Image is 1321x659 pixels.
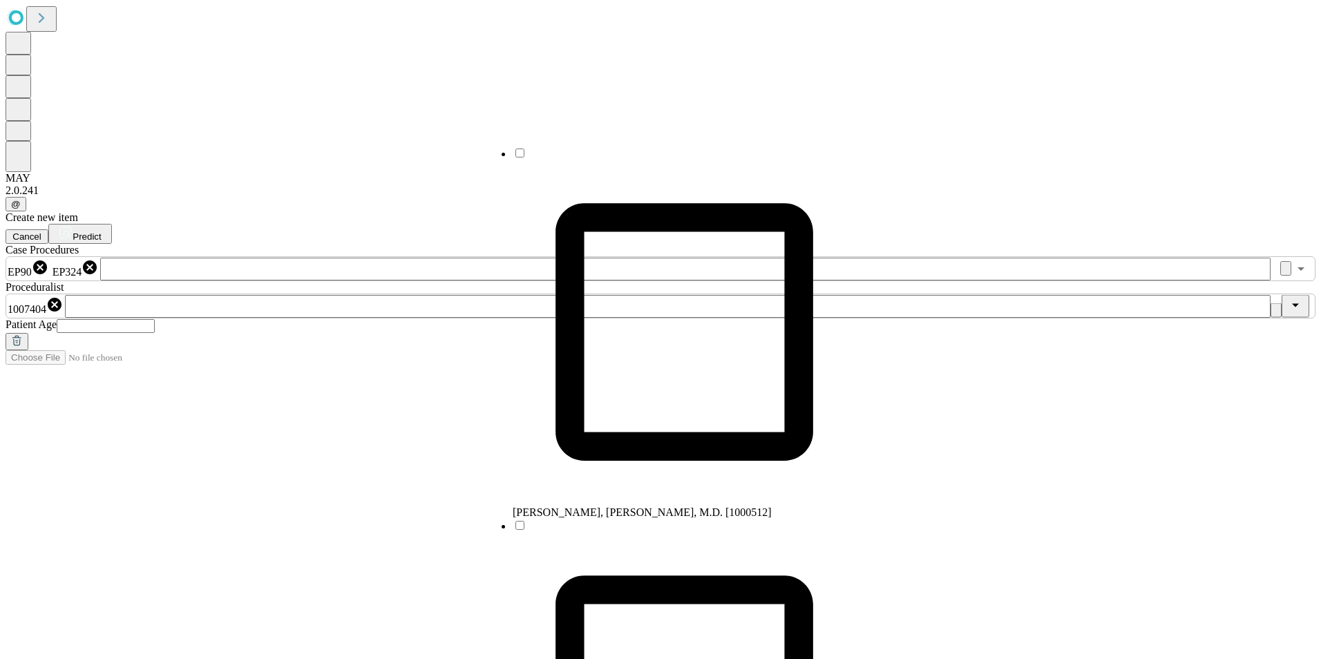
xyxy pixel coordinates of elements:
button: Cancel [6,229,48,244]
span: EP324 [53,266,82,278]
div: EP324 [53,259,99,278]
button: @ [6,197,26,211]
div: 1007404 [8,296,63,316]
span: Scheduled Procedure [6,244,79,256]
button: Clear [1271,303,1282,318]
div: 2.0.241 [6,184,1315,197]
div: EP90 [8,259,48,278]
span: 1007404 [8,303,46,315]
span: [PERSON_NAME], [PERSON_NAME], M.D. [1000512] [513,506,772,518]
span: Proceduralist [6,281,64,293]
span: Predict [73,231,101,242]
button: Predict [48,224,112,244]
span: Cancel [12,231,41,242]
span: @ [11,199,21,209]
span: Patient Age [6,318,57,330]
span: EP90 [8,266,32,278]
span: Create new item [6,211,78,223]
button: Open [1291,259,1311,278]
button: Close [1282,295,1309,318]
button: Clear [1280,261,1291,276]
div: MAY [6,172,1315,184]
